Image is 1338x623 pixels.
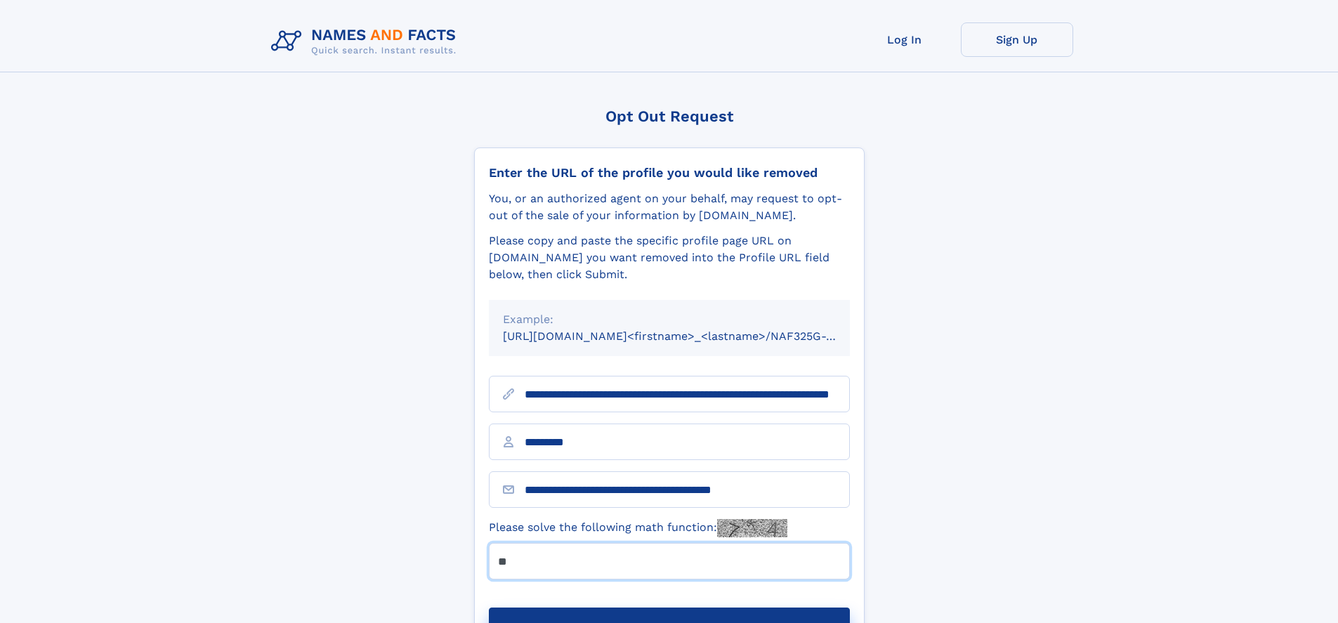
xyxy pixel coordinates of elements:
[489,232,850,283] div: Please copy and paste the specific profile page URL on [DOMAIN_NAME] you want removed into the Pr...
[489,519,787,537] label: Please solve the following math function:
[503,329,877,343] small: [URL][DOMAIN_NAME]<firstname>_<lastname>/NAF325G-xxxxxxxx
[503,311,836,328] div: Example:
[489,190,850,224] div: You, or an authorized agent on your behalf, may request to opt-out of the sale of your informatio...
[961,22,1073,57] a: Sign Up
[848,22,961,57] a: Log In
[489,165,850,181] div: Enter the URL of the profile you would like removed
[474,107,865,125] div: Opt Out Request
[265,22,468,60] img: Logo Names and Facts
